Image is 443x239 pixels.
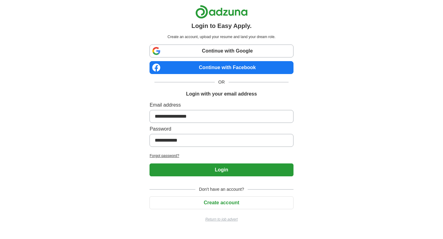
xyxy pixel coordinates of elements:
[150,163,293,176] button: Login
[150,217,293,222] a: Return to job advert
[195,186,248,193] span: Don't have an account?
[195,5,248,19] img: Adzuna logo
[150,153,293,159] a: Forgot password?
[150,125,293,133] label: Password
[150,196,293,209] button: Create account
[150,45,293,57] a: Continue with Google
[186,90,257,98] h1: Login with your email address
[150,200,293,205] a: Create account
[150,61,293,74] a: Continue with Facebook
[150,101,293,109] label: Email address
[191,21,252,30] h1: Login to Easy Apply.
[215,79,229,85] span: OR
[151,34,292,40] p: Create an account, upload your resume and land your dream role.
